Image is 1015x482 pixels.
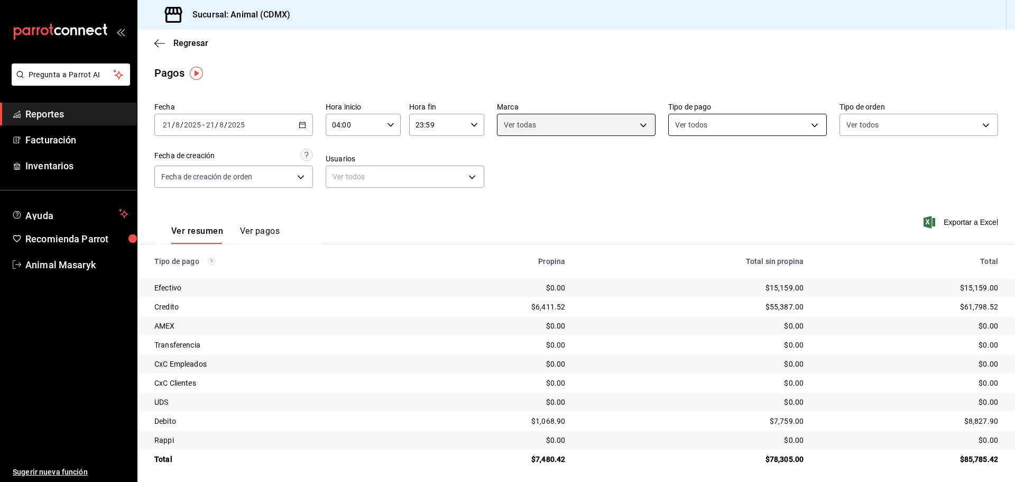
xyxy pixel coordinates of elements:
[154,103,313,111] label: Fecha
[582,321,804,331] div: $0.00
[154,435,403,445] div: Rappi
[582,302,804,312] div: $55,387.00
[926,216,998,229] button: Exportar a Excel
[180,121,183,129] span: /
[820,321,998,331] div: $0.00
[675,120,707,130] span: Ver todos
[582,416,804,426] div: $7,759.00
[154,38,208,48] button: Regresar
[846,120,879,130] span: Ver todos
[582,454,804,465] div: $78,305.00
[326,166,484,188] div: Ver todos
[25,107,128,121] span: Reportes
[420,257,566,266] div: Propina
[202,121,205,129] span: -
[25,133,128,147] span: Facturación
[175,121,180,129] input: --
[219,121,224,129] input: --
[839,103,998,111] label: Tipo de orden
[154,454,403,465] div: Total
[215,121,218,129] span: /
[582,397,804,407] div: $0.00
[582,359,804,369] div: $0.00
[326,155,484,162] label: Usuarios
[154,257,403,266] div: Tipo de pago
[25,207,115,220] span: Ayuda
[154,321,403,331] div: AMEX
[420,359,566,369] div: $0.00
[29,69,114,80] span: Pregunta a Parrot AI
[582,378,804,388] div: $0.00
[154,340,403,350] div: Transferencia
[420,283,566,293] div: $0.00
[820,454,998,465] div: $85,785.42
[820,340,998,350] div: $0.00
[227,121,245,129] input: ----
[184,8,290,21] h3: Sucursal: Animal (CDMX)
[154,416,403,426] div: Debito
[25,232,128,246] span: Recomienda Parrot
[154,283,403,293] div: Efectivo
[820,257,998,266] div: Total
[820,283,998,293] div: $15,159.00
[154,302,403,312] div: Credito
[240,226,280,244] button: Ver pagos
[582,283,804,293] div: $15,159.00
[582,435,804,445] div: $0.00
[208,258,215,265] svg: Los pagos realizados con Pay y otras terminales son montos brutos.
[420,321,566,331] div: $0.00
[420,397,566,407] div: $0.00
[171,226,223,244] button: Ver resumen
[154,359,403,369] div: CxC Empleados
[183,121,201,129] input: ----
[420,302,566,312] div: $6,411.52
[820,302,998,312] div: $61,798.52
[409,103,484,111] label: Hora fin
[820,378,998,388] div: $0.00
[25,159,128,173] span: Inventarios
[12,63,130,86] button: Pregunta a Parrot AI
[497,103,656,111] label: Marca
[420,454,566,465] div: $7,480.42
[420,340,566,350] div: $0.00
[154,378,403,388] div: CxC Clientes
[25,258,128,272] span: Animal Masaryk
[820,397,998,407] div: $0.00
[420,435,566,445] div: $0.00
[504,120,536,130] span: Ver todas
[13,467,128,478] span: Sugerir nueva función
[206,121,215,129] input: --
[326,103,401,111] label: Hora inicio
[820,435,998,445] div: $0.00
[820,359,998,369] div: $0.00
[224,121,227,129] span: /
[154,150,215,161] div: Fecha de creación
[154,65,184,81] div: Pagos
[420,416,566,426] div: $1,068.90
[7,77,130,88] a: Pregunta a Parrot AI
[420,378,566,388] div: $0.00
[668,103,827,111] label: Tipo de pago
[154,397,403,407] div: UDS
[172,121,175,129] span: /
[171,226,280,244] div: navigation tabs
[190,67,203,80] img: Tooltip marker
[820,416,998,426] div: $8,827.90
[162,121,172,129] input: --
[173,38,208,48] span: Regresar
[582,257,804,266] div: Total sin propina
[116,28,125,36] button: open_drawer_menu
[161,171,252,182] span: Fecha de creación de orden
[582,340,804,350] div: $0.00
